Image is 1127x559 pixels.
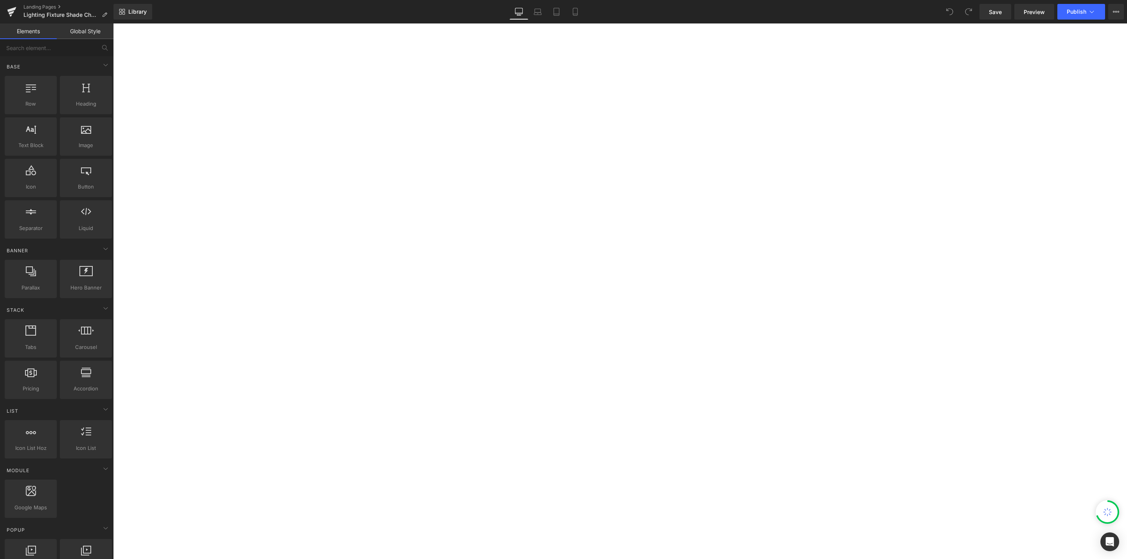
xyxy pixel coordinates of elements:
[62,183,110,191] span: Button
[62,100,110,108] span: Heading
[113,4,152,20] a: New Library
[7,183,54,191] span: Icon
[1057,4,1105,20] button: Publish
[7,224,54,232] span: Separator
[547,4,566,20] a: Tablet
[62,385,110,393] span: Accordion
[23,12,99,18] span: Lighting Fixture Shade Characteristics
[62,224,110,232] span: Liquid
[6,407,19,415] span: List
[1108,4,1124,20] button: More
[528,4,547,20] a: Laptop
[6,247,29,254] span: Banner
[62,141,110,149] span: Image
[7,284,54,292] span: Parallax
[509,4,528,20] a: Desktop
[1100,532,1119,551] div: Open Intercom Messenger
[23,4,113,10] a: Landing Pages
[7,141,54,149] span: Text Block
[7,385,54,393] span: Pricing
[57,23,113,39] a: Global Style
[62,284,110,292] span: Hero Banner
[1024,8,1045,16] span: Preview
[6,467,30,474] span: Module
[7,503,54,512] span: Google Maps
[62,444,110,452] span: Icon List
[7,100,54,108] span: Row
[6,306,25,314] span: Stack
[942,4,958,20] button: Undo
[128,8,147,15] span: Library
[7,343,54,351] span: Tabs
[6,63,21,70] span: Base
[961,4,976,20] button: Redo
[1014,4,1054,20] a: Preview
[7,444,54,452] span: Icon List Hoz
[62,343,110,351] span: Carousel
[566,4,585,20] a: Mobile
[1067,9,1086,15] span: Publish
[6,526,26,534] span: Popup
[989,8,1002,16] span: Save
